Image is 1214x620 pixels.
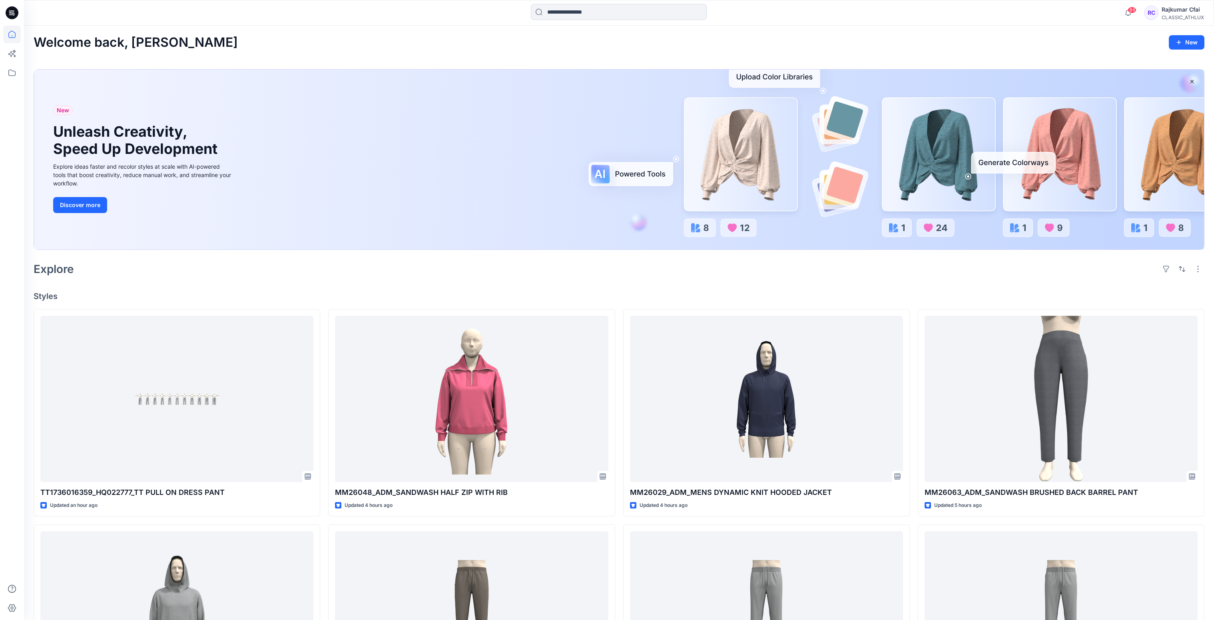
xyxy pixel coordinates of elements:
[50,501,98,510] p: Updated an hour ago
[1169,35,1204,50] button: New
[1162,14,1204,20] div: CLASSIC_ATHLUX
[335,316,608,482] a: MM26048_ADM_SANDWASH HALF ZIP WITH RIB
[53,197,233,213] a: Discover more
[345,501,393,510] p: Updated 4 hours ago
[1144,6,1158,20] div: RC
[34,35,238,50] h2: Welcome back, [PERSON_NAME]
[1162,5,1204,14] div: Rajkumar Cfai
[640,501,688,510] p: Updated 4 hours ago
[925,487,1198,498] p: MM26063_ADM_SANDWASH BRUSHED BACK BARREL PANT
[40,316,313,482] a: TT1736016359_HQ022777_TT PULL ON DRESS PANT
[934,501,982,510] p: Updated 5 hours ago
[40,487,313,498] p: TT1736016359_HQ022777_TT PULL ON DRESS PANT
[630,316,903,482] a: MM26029_ADM_MENS DYNAMIC KNIT HOODED JACKET
[34,291,1204,301] h4: Styles
[34,263,74,275] h2: Explore
[925,316,1198,482] a: MM26063_ADM_SANDWASH BRUSHED BACK BARREL PANT
[630,487,903,498] p: MM26029_ADM_MENS DYNAMIC KNIT HOODED JACKET
[53,197,107,213] button: Discover more
[57,106,69,115] span: New
[335,487,608,498] p: MM26048_ADM_SANDWASH HALF ZIP WITH RIB
[53,123,221,157] h1: Unleash Creativity, Speed Up Development
[53,162,233,187] div: Explore ideas faster and recolor styles at scale with AI-powered tools that boost creativity, red...
[1128,7,1136,13] span: 86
